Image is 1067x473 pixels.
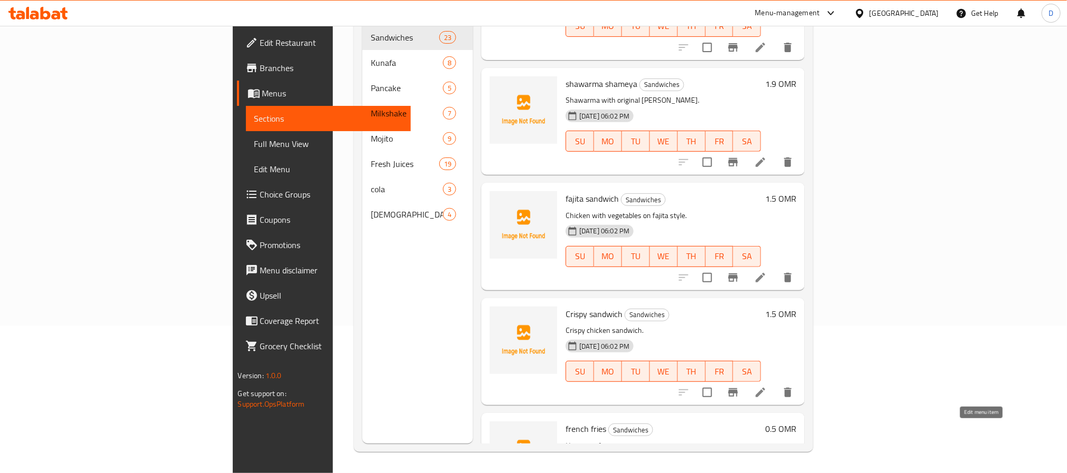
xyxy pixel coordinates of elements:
span: WE [654,18,674,34]
span: TU [626,364,646,379]
div: items [443,82,456,94]
a: Promotions [237,232,411,258]
a: Edit Restaurant [237,30,411,55]
span: 4 [443,210,456,220]
span: shawarma shameya [566,76,637,92]
span: Fresh Juices [371,157,439,170]
span: SU [570,364,590,379]
span: MO [598,134,618,149]
button: SU [566,361,594,382]
button: TH [678,246,706,267]
button: MO [594,131,622,152]
span: SA [737,134,757,149]
div: Menu-management [755,7,820,19]
span: 1.0.0 [265,369,282,382]
span: 9 [443,134,456,144]
div: Sandwiches [625,309,669,321]
div: Sandwiches [639,78,684,91]
button: TH [678,131,706,152]
a: Sections [246,106,411,131]
p: Shawarma with original [PERSON_NAME]. [566,94,761,107]
span: [DATE] 06:02 PM [575,341,634,351]
span: Edit Restaurant [260,36,402,49]
span: Coupons [260,213,402,226]
span: WE [654,364,674,379]
div: items [439,157,456,170]
span: TH [682,249,702,264]
button: TU [622,131,650,152]
span: Choice Groups [260,188,402,201]
a: Menus [237,81,411,106]
button: FR [706,246,734,267]
button: delete [775,150,801,175]
div: Sandwiches23 [362,25,473,50]
h6: 1.5 OMR [765,191,796,206]
span: MO [598,364,618,379]
div: Pancake5 [362,75,473,101]
span: Kunafa [371,56,443,69]
span: Select to update [696,151,718,173]
a: Edit menu item [754,271,767,284]
button: FR [706,131,734,152]
div: [GEOGRAPHIC_DATA] [870,7,939,19]
button: MO [594,246,622,267]
span: TH [682,18,702,34]
span: 8 [443,58,456,68]
div: Milkshake7 [362,101,473,126]
span: Milkshake [371,107,443,120]
button: WE [650,246,678,267]
span: SA [737,364,757,379]
span: TH [682,134,702,149]
button: delete [775,35,801,60]
button: SA [733,361,761,382]
div: items [443,107,456,120]
a: Coverage Report [237,308,411,333]
span: [DATE] 06:02 PM [575,111,634,121]
a: Edit menu item [754,156,767,169]
span: Promotions [260,239,402,251]
div: items [443,208,456,221]
span: Upsell [260,289,402,302]
span: TH [682,364,702,379]
span: 19 [440,159,456,169]
a: Edit menu item [754,41,767,54]
span: [DEMOGRAPHIC_DATA] [371,208,443,221]
span: 3 [443,184,456,194]
span: french fries [566,421,606,437]
div: items [443,183,456,195]
span: Full Menu View [254,137,402,150]
a: Support.OpsPlatform [238,397,305,411]
div: Fresh Juices19 [362,151,473,176]
span: Menus [262,87,402,100]
span: cola [371,183,443,195]
img: fajita sandwich [490,191,557,259]
span: Crispy sandwich [566,306,623,322]
button: Branch-specific-item [720,265,746,290]
span: TU [626,134,646,149]
button: WE [650,131,678,152]
a: Upsell [237,283,411,308]
div: Sandwiches [608,423,653,436]
span: D [1049,7,1053,19]
span: Sections [254,112,402,125]
span: WE [654,134,674,149]
span: 7 [443,109,456,119]
p: Crispy chicken sandwich. [566,324,761,337]
span: TU [626,18,646,34]
h6: 0.5 OMR [765,421,796,436]
button: Branch-specific-item [720,35,746,60]
span: Pancake [371,82,443,94]
span: Version: [238,369,264,382]
button: TU [622,246,650,267]
span: Sandwiches [621,194,665,206]
span: MO [598,249,618,264]
span: Menu disclaimer [260,264,402,277]
span: FR [710,134,729,149]
span: Grocery Checklist [260,340,402,352]
span: Mojito [371,132,443,145]
h6: 1.5 OMR [765,307,796,321]
span: SA [737,18,757,34]
p: Chicken with vegetables on fajita style. [566,209,761,222]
